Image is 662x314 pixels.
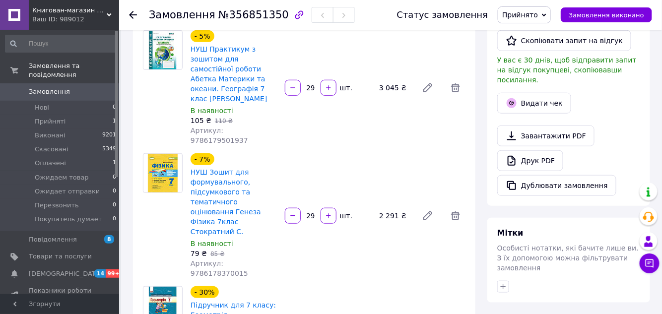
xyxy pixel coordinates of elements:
[35,117,66,126] span: Прийняті
[104,235,114,244] span: 8
[191,250,207,257] span: 79 ₴
[191,30,214,42] div: - 5%
[375,81,414,95] div: 3 045 ₴
[5,35,117,53] input: Пошук
[32,6,107,15] span: Книгован-магазин для вчителів, вихователів, дітей та батьків
[35,215,102,224] span: Покупатель думает
[113,187,116,196] span: 0
[397,10,488,20] div: Статус замовлення
[191,286,219,298] div: - 30%
[29,235,77,244] span: Повідомлення
[497,93,571,114] button: Видати чек
[191,126,248,144] span: Артикул: 9786179501937
[497,56,637,84] span: У вас є 30 днів, щоб відправити запит на відгук покупцеві, скопіювавши посилання.
[497,175,616,196] button: Дублювати замовлення
[29,252,92,261] span: Товари та послуги
[35,103,49,112] span: Нові
[113,201,116,210] span: 0
[113,215,116,224] span: 0
[215,118,233,125] span: 110 ₴
[569,11,644,19] span: Замовлення виконано
[497,244,639,272] span: Особисті нотатки, які бачите лише ви. З їх допомогою можна фільтрувати замовлення
[502,11,538,19] span: Прийнято
[497,228,524,238] span: Мітки
[106,269,122,278] span: 99+
[113,173,116,182] span: 0
[149,31,177,69] img: НУШ Практикум з зошитом для самостійної роботи Абетка Материки та океани. Географія 7 клас Коберн...
[191,153,214,165] div: - 7%
[32,15,119,24] div: Ваш ID: 989012
[94,269,106,278] span: 14
[191,45,267,103] a: НУШ Практикум з зошитом для самостійної роботи Абетка Материки та океани. Географія 7 клас [PERSO...
[129,10,137,20] div: Повернутися назад
[446,206,465,226] span: Видалити
[561,7,652,22] button: Замовлення виконано
[497,150,563,171] a: Друк PDF
[35,173,89,182] span: Ожидаем товар
[35,145,68,154] span: Скасовані
[446,78,465,98] span: Видалити
[35,187,100,196] span: Ожидает отправки
[418,206,438,226] a: Редагувати
[29,62,119,79] span: Замовлення та повідомлення
[640,253,660,273] button: Чат з покупцем
[418,78,438,98] a: Редагувати
[102,131,116,140] span: 9201
[218,9,289,21] span: №356851350
[191,259,248,277] span: Артикул: 9786178370015
[102,145,116,154] span: 5349
[113,103,116,112] span: 0
[35,201,79,210] span: Перезвонить
[29,286,92,304] span: Показники роботи компанії
[497,30,631,51] button: Скопіювати запит на відгук
[113,159,116,168] span: 1
[210,251,224,257] span: 85 ₴
[191,117,211,125] span: 105 ₴
[191,107,233,115] span: В наявності
[191,168,261,236] a: НУШ Зошит для формувального, підсумкового та тематичного оцінювання Генеза Фізика 7клас Стократни...
[148,154,178,192] img: НУШ Зошит для формувального, підсумкового та тематичного оцінювання Генеза Фізика 7клас Стократни...
[191,240,233,248] span: В наявності
[29,87,70,96] span: Замовлення
[35,159,66,168] span: Оплачені
[149,9,215,21] span: Замовлення
[29,269,102,278] span: [DEMOGRAPHIC_DATA]
[113,117,116,126] span: 1
[35,131,66,140] span: Виконані
[337,83,353,93] div: шт.
[497,126,595,146] a: Завантажити PDF
[337,211,353,221] div: шт.
[375,209,414,223] div: 2 291 ₴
